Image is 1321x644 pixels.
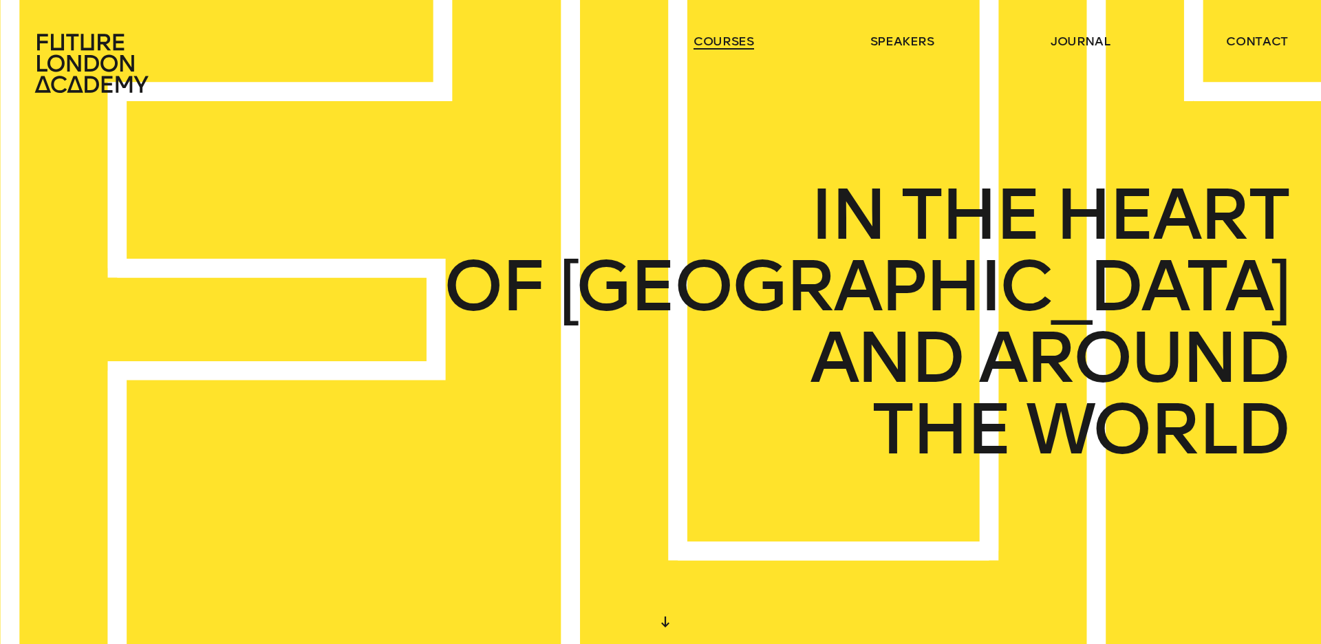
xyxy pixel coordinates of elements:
[870,33,934,50] a: speakers
[872,394,1010,465] span: THE
[694,33,754,50] a: courses
[901,179,1039,250] span: THE
[1226,33,1288,50] a: contact
[443,250,544,322] span: OF
[1051,33,1110,50] a: journal
[559,250,1288,322] span: [GEOGRAPHIC_DATA]
[810,322,963,394] span: AND
[1026,394,1288,465] span: WORLD
[1055,179,1288,250] span: HEART
[810,179,885,250] span: IN
[978,322,1288,394] span: AROUND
